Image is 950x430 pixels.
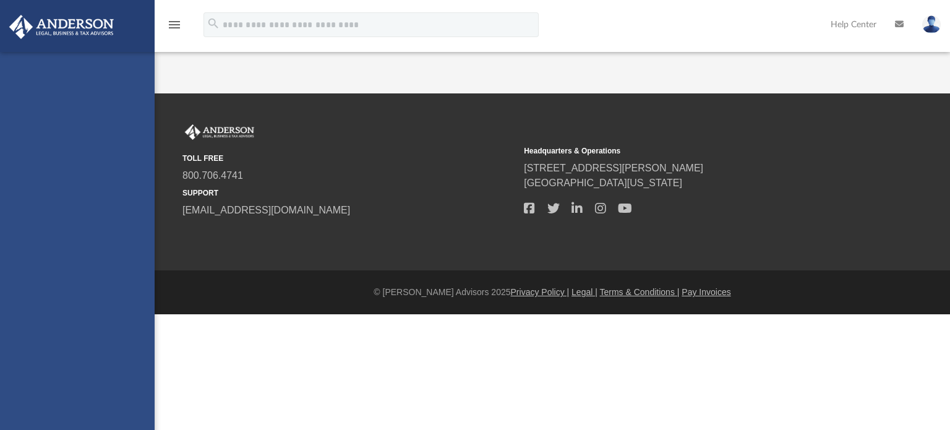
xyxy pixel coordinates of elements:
img: User Pic [922,15,941,33]
a: Terms & Conditions | [600,287,680,297]
i: menu [167,17,182,32]
i: search [207,17,220,30]
a: Legal | [571,287,597,297]
a: menu [167,24,182,32]
img: Anderson Advisors Platinum Portal [6,15,118,39]
small: Headquarters & Operations [524,145,857,157]
small: SUPPORT [182,187,515,199]
a: 800.706.4741 [182,170,243,181]
a: [EMAIL_ADDRESS][DOMAIN_NAME] [182,205,350,215]
div: © [PERSON_NAME] Advisors 2025 [155,286,950,299]
a: [GEOGRAPHIC_DATA][US_STATE] [524,178,682,188]
a: Pay Invoices [682,287,730,297]
img: Anderson Advisors Platinum Portal [182,124,257,140]
small: TOLL FREE [182,153,515,164]
a: [STREET_ADDRESS][PERSON_NAME] [524,163,703,173]
a: Privacy Policy | [511,287,570,297]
